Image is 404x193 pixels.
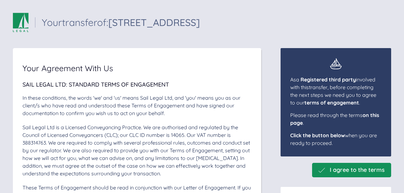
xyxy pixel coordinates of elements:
[22,64,113,72] span: Your Agreement With Us
[304,99,359,106] span: terms of engagement
[290,132,345,138] span: Click the button below
[290,112,379,126] span: Please read through the terms .
[22,81,169,88] span: Sail Legal Ltd: Standard Terms of Engagement
[330,167,385,173] span: I agree to the terms
[301,76,356,83] span: Registered third party
[290,132,377,146] span: when you are ready to proceed.
[22,123,252,177] div: Sail Legal Ltd is a Licensed Conveyancing Practice. We are authorised and regulated by the Counci...
[108,16,200,29] span: [STREET_ADDRESS]
[22,94,252,117] div: In these conditions, the words 'we' and 'us' means Sail Legal Ltd, and 'you' means you as our cli...
[42,18,200,27] div: Your transfer of:
[290,76,376,106] span: As a involved with this transfer , before completing the next steps we need you to agree to our .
